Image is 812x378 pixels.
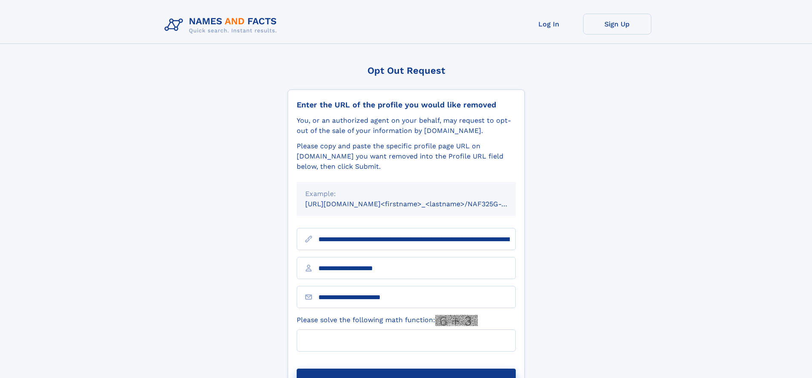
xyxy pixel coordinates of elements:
small: [URL][DOMAIN_NAME]<firstname>_<lastname>/NAF325G-xxxxxxxx [305,200,532,208]
div: Opt Out Request [288,65,525,76]
a: Sign Up [583,14,651,35]
div: Example: [305,189,507,199]
img: Logo Names and Facts [161,14,284,37]
div: Please copy and paste the specific profile page URL on [DOMAIN_NAME] you want removed into the Pr... [297,141,516,172]
a: Log In [515,14,583,35]
div: Enter the URL of the profile you would like removed [297,100,516,110]
div: You, or an authorized agent on your behalf, may request to opt-out of the sale of your informatio... [297,115,516,136]
label: Please solve the following math function: [297,315,478,326]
